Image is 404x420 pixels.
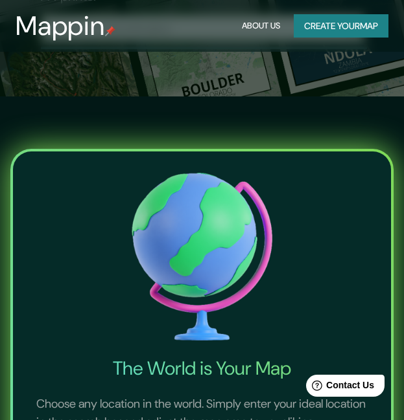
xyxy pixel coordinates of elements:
[21,157,383,357] img: The World is Your Map-icon
[294,14,388,38] button: Create yourmap
[289,370,390,406] iframe: Help widget launcher
[16,10,105,41] h3: Mappin
[21,357,383,380] h4: The World is Your Map
[239,14,283,38] button: About Us
[105,26,115,36] img: mappin-pin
